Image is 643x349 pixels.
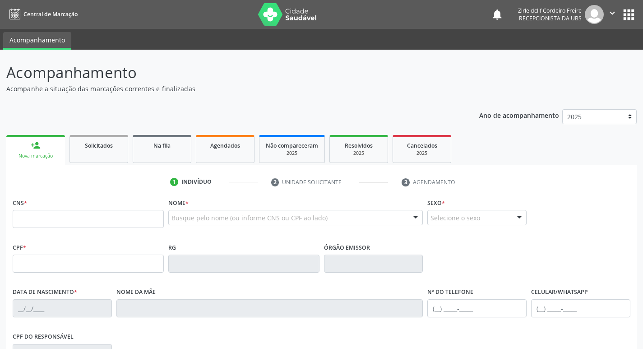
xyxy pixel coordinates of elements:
[13,330,74,344] label: CPF do responsável
[427,196,445,210] label: Sexo
[181,178,212,186] div: Indivíduo
[168,241,176,255] label: RG
[519,14,582,22] span: Recepcionista da UBS
[266,142,318,149] span: Não compareceram
[621,7,637,23] button: apps
[210,142,240,149] span: Agendados
[336,150,381,157] div: 2025
[479,109,559,121] p: Ano de acompanhamento
[85,142,113,149] span: Solicitados
[266,150,318,157] div: 2025
[427,299,527,317] input: (__) _____-_____
[518,7,582,14] div: Zirleidclif Cordeiro Freire
[6,61,448,84] p: Acompanhamento
[3,32,71,50] a: Acompanhamento
[170,178,178,186] div: 1
[6,7,78,22] a: Central de Marcação
[171,213,328,223] span: Busque pelo nome (ou informe CNS ou CPF ao lado)
[13,196,27,210] label: CNS
[31,140,41,150] div: person_add
[13,153,59,159] div: Nova marcação
[607,8,617,18] i: 
[13,285,77,299] label: Data de nascimento
[531,285,588,299] label: Celular/WhatsApp
[23,10,78,18] span: Central de Marcação
[345,142,373,149] span: Resolvidos
[531,299,630,317] input: (__) _____-_____
[168,196,189,210] label: Nome
[399,150,444,157] div: 2025
[13,241,26,255] label: CPF
[153,142,171,149] span: Na fila
[604,5,621,24] button: 
[324,241,370,255] label: Órgão emissor
[13,299,112,317] input: __/__/____
[585,5,604,24] img: img
[430,213,480,223] span: Selecione o sexo
[407,142,437,149] span: Cancelados
[116,285,156,299] label: Nome da mãe
[491,8,504,21] button: notifications
[6,84,448,93] p: Acompanhe a situação das marcações correntes e finalizadas
[427,285,473,299] label: Nº do Telefone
